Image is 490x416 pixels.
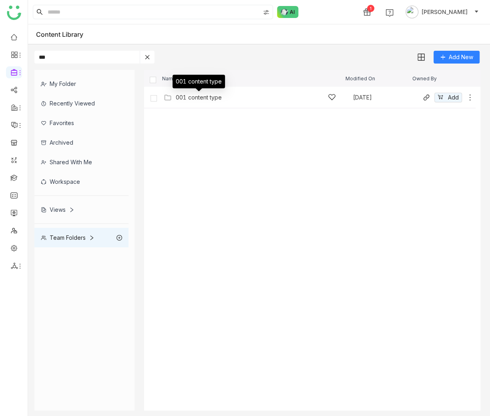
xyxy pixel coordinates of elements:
div: Views [41,206,74,213]
div: 1 [367,5,374,12]
div: Favorites [34,113,129,133]
img: help.svg [386,9,394,17]
img: avatar [406,6,418,18]
img: search-type.svg [263,9,269,16]
button: Add New [434,51,480,64]
span: Add New [449,53,473,62]
div: Archived [34,133,129,152]
span: Name [162,76,184,81]
span: Owned By [412,76,437,81]
div: Shared with me [34,152,129,172]
img: ask-buddy-normal.svg [277,6,299,18]
div: Workspace [34,172,129,191]
div: Content Library [36,30,95,38]
img: Folder [164,94,172,102]
a: 001 content type [176,94,222,101]
img: grid.svg [418,54,425,61]
span: [PERSON_NAME] [422,8,468,16]
div: [DATE] [353,95,412,100]
div: Team Folders [41,234,94,241]
button: Add [434,93,462,102]
div: My Folder [34,74,129,94]
span: Add [448,93,459,102]
div: 001 content type [173,75,225,88]
button: [PERSON_NAME] [404,6,480,18]
img: logo [7,6,21,20]
span: Modified On [345,76,375,81]
div: Recently Viewed [34,94,129,113]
